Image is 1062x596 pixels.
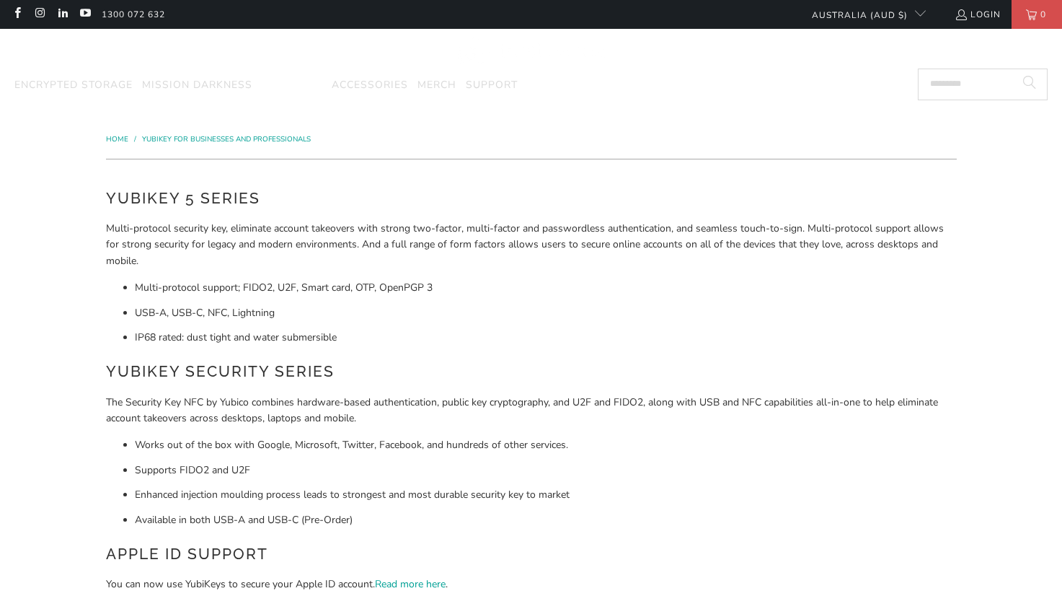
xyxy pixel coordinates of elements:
span: Support [466,78,518,92]
span: / [134,134,136,144]
li: Multi-protocol support; FIDO2, U2F, Smart card, OTP, OpenPGP 3 [135,280,957,296]
h2: YubiKey Security Series [106,360,957,383]
a: Encrypted Storage [14,69,133,102]
p: The Security Key NFC by Yubico combines hardware-based authentication, public key cryptography, a... [106,395,957,427]
h2: Apple ID Support [106,543,957,566]
a: YubiKey for Businesses and Professionals [142,134,311,144]
p: Multi-protocol security key, eliminate account takeovers with strong two-factor, multi-factor and... [106,221,957,269]
li: Enhanced injection moulding process leads to strongest and most durable security key to market [135,487,957,503]
a: Read more here [375,577,446,591]
a: Accessories [332,69,408,102]
span: Mission Darkness [142,78,252,92]
li: Works out of the box with Google, Microsoft, Twitter, Facebook, and hundreds of other services. [135,437,957,453]
img: Trust Panda Australia [457,36,605,66]
li: USB-A, USB-C, NFC, Lightning [135,305,957,321]
span: Merch [417,78,456,92]
a: Home [106,134,130,144]
span: Home [106,134,128,144]
input: Search... [918,69,1048,100]
a: Mission Darkness [142,69,252,102]
li: Available in both USB-A and USB-C (Pre-Order) [135,512,957,528]
li: IP68 rated: dust tight and water submersible [135,330,957,346]
h2: YubiKey 5 Series [106,187,957,210]
span: Encrypted Storage [14,78,133,92]
span: YubiKey [262,78,307,92]
nav: Translation missing: en.navigation.header.main_nav [14,69,518,102]
a: Trust Panda Australia on Facebook [11,9,23,20]
a: Login [955,6,1001,22]
summary: YubiKey [262,69,322,102]
p: You can now use YubiKeys to secure your Apple ID account. . [106,577,957,592]
a: Trust Panda Australia on YouTube [79,9,91,20]
a: Support [466,69,518,102]
a: 1300 072 632 [102,6,165,22]
a: Trust Panda Australia on Instagram [33,9,45,20]
li: Supports FIDO2 and U2F [135,463,957,478]
button: Search [1012,69,1048,100]
span: Accessories [332,78,408,92]
a: Trust Panda Australia on LinkedIn [56,9,68,20]
a: Merch [417,69,456,102]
